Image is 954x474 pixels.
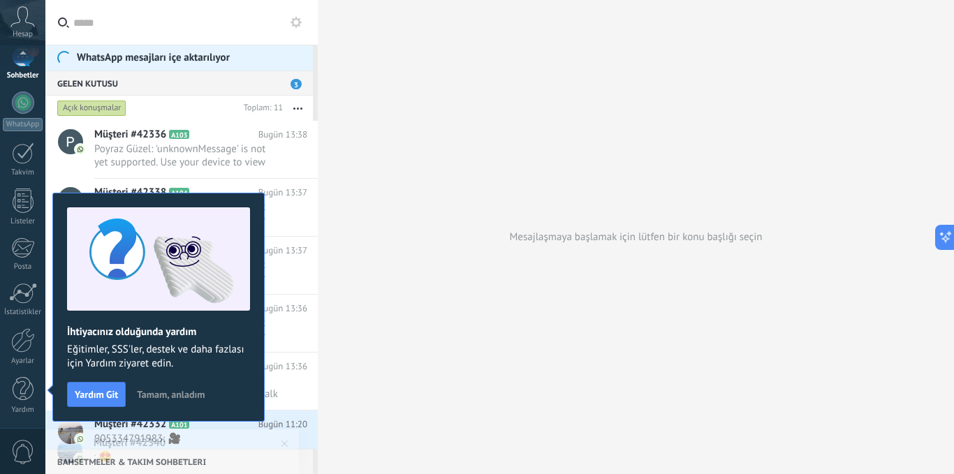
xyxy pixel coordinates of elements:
span: Müşteri #42336 [94,128,166,142]
span: Hesap [13,30,33,39]
button: Yardım Git [67,382,126,407]
span: Tamam, anladım [137,390,205,399]
span: Eğitimler, SSS'ler, destek ve daha fazlası için Yardım ziyaret edin. [67,343,250,371]
span: Bugün 11:20 [258,417,307,431]
img: com.amocrm.amocrmwa.svg [75,145,85,154]
div: Listeler [3,217,43,226]
h2: İhtiyacınız olduğunda yardım [67,325,250,339]
span: Müşteri #42332 [94,417,166,431]
span: : 😍 [94,450,279,464]
img: com.amocrm.amocrmwa.svg [75,454,85,464]
span: Bugün 13:37 [258,244,307,258]
span: Bugün 13:36 [258,302,307,316]
div: Gelen Kutusu [45,71,313,96]
div: Toplam: 11 [238,101,283,115]
a: Müşteri #42336 A103 Bugün 13:38 Poyraz Güzel: 'unknownMessage' is not yet supported. Use your dev... [45,121,318,178]
button: Tamam, anladım [131,384,211,405]
a: Müşteri #42338 A104 Bugün 13:37 Poyraz Güzel: 'unknownMessage' is not yet supported. Use your dev... [45,179,318,236]
span: Bugün 13:36 [258,360,307,373]
div: Takvim [3,168,43,177]
span: Bugün 13:37 [258,186,307,200]
div: Yardım [3,406,43,415]
div: WhatsApp [3,118,43,131]
div: Sohbetler [3,71,43,80]
a: Müşteri #42340: 😍 [45,429,299,474]
span: Yardım Git [75,390,118,399]
span: Müşteri #42340 [94,436,166,450]
span: 3 [291,79,302,89]
img: close_notification.svg [274,434,295,454]
span: Poyraz Güzel: 'unknownMessage' is not yet supported. Use your device to view this message. [94,142,281,169]
span: A103 [169,130,189,139]
button: Daha fazla [283,96,313,121]
span: Müşteri #42338 [94,186,166,200]
div: İstatistikler [3,308,43,317]
div: Posta [3,262,43,272]
span: A101 [169,420,189,429]
span: Bugün 13:38 [258,128,307,142]
div: Açık konuşmalar [57,100,126,117]
div: Ayarlar [3,357,43,366]
span: A104 [169,188,189,197]
span: WhatsApp mesajları içe aktarılıyor [77,52,230,64]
